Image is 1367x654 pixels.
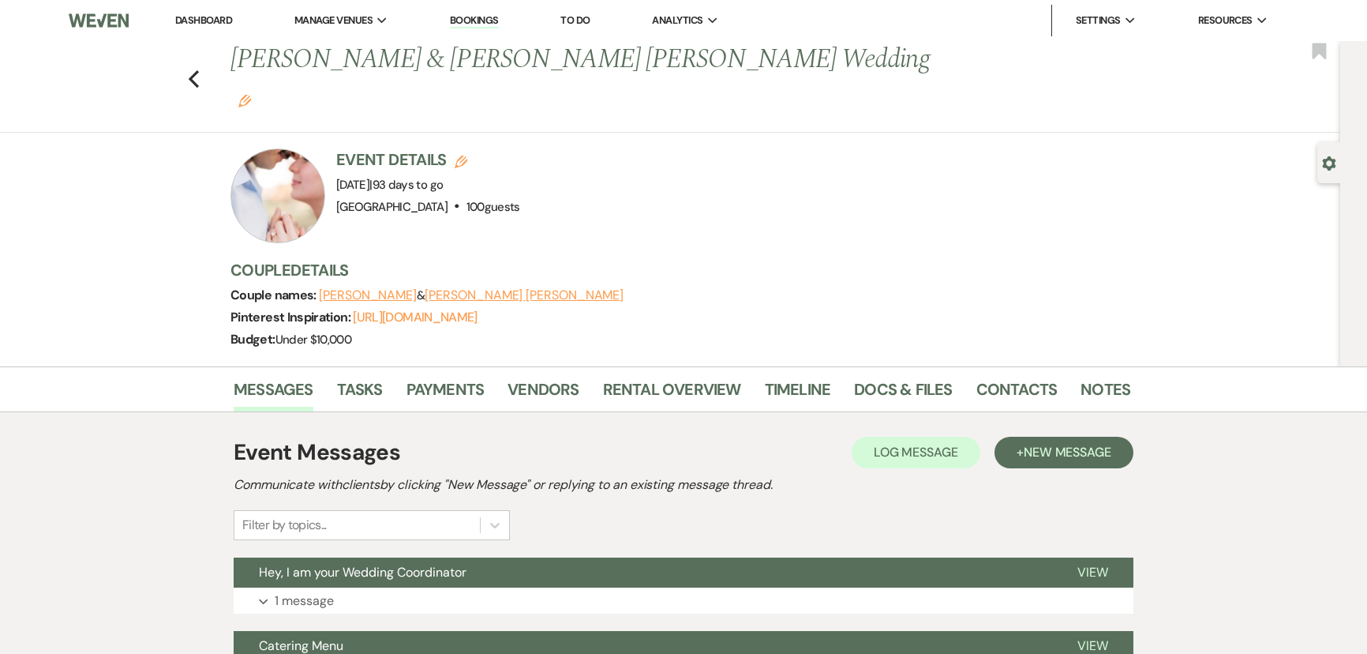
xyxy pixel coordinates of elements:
button: 1 message [234,588,1133,615]
a: [URL][DOMAIN_NAME] [353,309,477,325]
a: Contacts [976,377,1058,412]
h1: Event Messages [234,436,400,469]
h3: Couple Details [230,259,1114,281]
a: Bookings [450,13,499,28]
a: To Do [560,13,590,27]
span: Analytics [652,13,702,28]
span: & [319,288,624,303]
h1: [PERSON_NAME] & [PERSON_NAME] [PERSON_NAME] Wedding [230,41,938,116]
span: Settings [1076,13,1121,28]
img: Weven Logo [69,4,129,37]
span: View [1077,637,1108,654]
h3: Event Details [336,148,520,171]
a: Rental Overview [603,377,741,412]
span: New Message [1024,444,1111,460]
span: Manage Venues [294,13,373,28]
span: View [1077,564,1108,581]
a: Messages [234,377,313,412]
span: | [369,177,443,193]
button: Log Message [852,437,980,468]
a: Vendors [507,377,579,412]
button: Open lead details [1322,155,1336,170]
span: Couple names: [230,287,319,303]
span: [GEOGRAPHIC_DATA] [336,199,448,215]
a: Notes [1080,377,1130,412]
button: [PERSON_NAME] [319,289,417,302]
span: Hey, I am your Wedding Coordinator [259,564,466,581]
span: Under $10,000 [275,332,352,348]
span: Log Message [874,444,958,460]
span: 100 guests [466,199,520,215]
span: 93 days to go [373,177,444,193]
button: +New Message [994,437,1133,468]
span: Budget: [230,331,275,348]
a: Tasks [337,377,383,412]
a: Timeline [765,377,831,412]
button: [PERSON_NAME] [PERSON_NAME] [425,289,624,302]
button: Edit [238,93,251,107]
button: View [1052,558,1133,588]
h2: Communicate with clients by clicking "New Message" or replying to an existing message thread. [234,475,1133,494]
span: Catering Menu [259,637,343,654]
a: Docs & Files [854,377,952,412]
span: Pinterest Inspiration: [230,309,353,325]
a: Dashboard [175,13,232,27]
a: Payments [406,377,485,412]
span: Resources [1198,13,1253,28]
span: [DATE] [336,177,443,193]
p: 1 message [275,591,334,611]
div: Filter by topics... [242,516,327,535]
button: Hey, I am your Wedding Coordinator [234,558,1052,588]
